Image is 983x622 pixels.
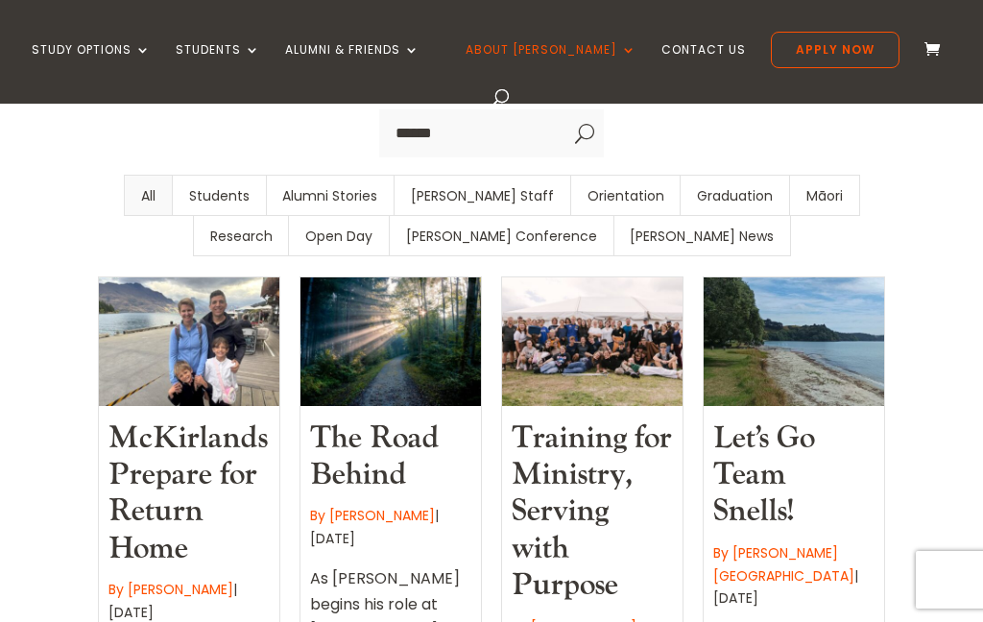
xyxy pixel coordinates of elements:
a: Study Options [32,43,151,88]
a: Graduation [680,175,790,216]
a: Alumni & Friends [285,43,420,88]
span: | [310,506,439,525]
a: Māori [789,175,860,216]
a: Training for Ministry, Serving with Purpose [512,419,672,606]
a: Apply Now [771,32,899,68]
a: By [PERSON_NAME] [310,506,435,525]
span: | [108,580,237,599]
a: Alumni Stories [266,175,396,216]
span: | [713,543,858,586]
a: Let’s Go Team Snells! [713,419,815,532]
span: [DATE] [310,529,355,548]
a: [PERSON_NAME] Staff [394,175,571,216]
a: About [PERSON_NAME] [466,43,636,88]
a: Contact Us [661,43,746,88]
a: Students [172,175,267,216]
a: [PERSON_NAME] Conference [389,215,614,256]
span: [DATE] [108,603,154,622]
a: Students [176,43,260,88]
a: Research [193,215,290,256]
span: U [565,109,604,157]
a: By [PERSON_NAME][GEOGRAPHIC_DATA] [713,543,854,586]
a: The Road Behind [310,419,440,494]
a: Orientation [570,175,682,216]
a: McKirlands Prepare for Return Home [108,419,268,568]
a: By [PERSON_NAME] [108,580,233,599]
span: [DATE] [713,588,758,608]
a: Open Day [288,215,390,256]
a: All [124,175,173,216]
a: [PERSON_NAME] News [613,215,792,256]
input: Search [379,109,565,157]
